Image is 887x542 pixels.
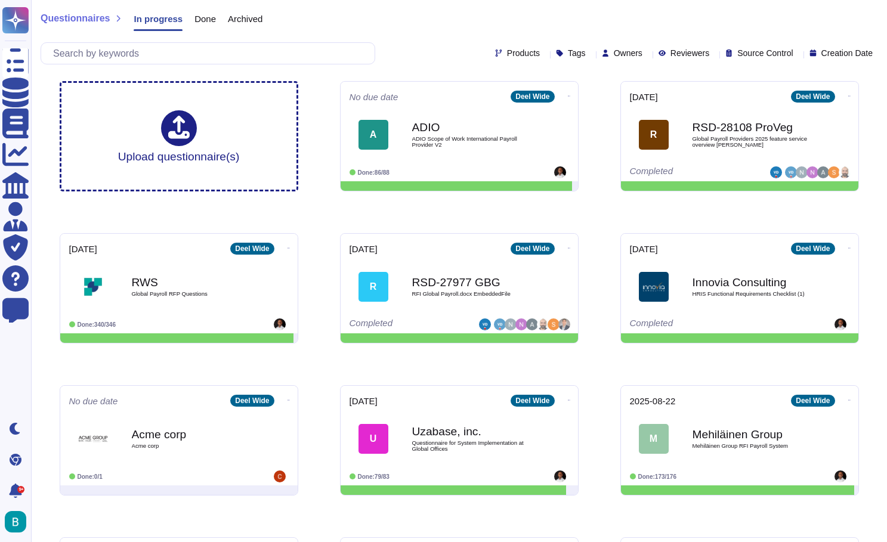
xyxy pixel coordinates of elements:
[630,244,658,253] span: [DATE]
[796,166,808,178] img: user
[350,244,378,253] span: [DATE]
[69,397,118,405] span: No due date
[791,91,835,103] div: Deel Wide
[230,395,274,407] div: Deel Wide
[548,318,560,330] img: user
[693,136,812,147] span: Global Payroll Providers 2025 feature service overview [PERSON_NAME]
[806,166,818,178] img: user
[350,92,398,101] span: No due date
[132,291,251,297] span: Global Payroll RFP Questions
[41,14,110,23] span: Questionnaires
[47,43,375,64] input: Search by keywords
[358,120,388,150] div: A
[350,318,479,330] div: Completed
[2,509,35,535] button: user
[132,429,251,440] b: Acme corp
[693,277,812,288] b: Innovia Consulting
[614,49,642,57] span: Owners
[639,424,669,454] div: M
[537,318,549,330] img: user
[821,49,873,57] span: Creation Date
[412,440,531,451] span: Questionnaire for System Implementation at Global Offices
[358,424,388,454] div: U
[69,244,97,253] span: [DATE]
[630,318,776,330] div: Completed
[412,277,531,288] b: RSD-27977 GBG
[132,277,251,288] b: RWS
[693,291,812,297] span: HRIS Functional Requirements Checklist (1)
[791,395,835,407] div: Deel Wide
[639,120,669,150] div: R
[526,318,538,330] img: user
[118,110,240,162] div: Upload questionnaire(s)
[78,321,116,328] span: Done: 340/346
[839,166,851,178] img: user
[5,511,26,532] img: user
[791,243,835,255] div: Deel Wide
[511,243,554,255] div: Deel Wide
[17,486,24,493] div: 9+
[817,166,829,178] img: user
[511,91,554,103] div: Deel Wide
[479,318,491,330] img: user
[770,166,782,178] img: user
[134,14,183,23] span: In progress
[412,122,531,133] b: ADIO
[358,169,390,176] span: Done: 86/88
[358,473,390,480] span: Done: 79/83
[194,14,216,23] span: Done
[693,443,812,449] span: Mehiläinen Group RFI Payroll System
[568,49,586,57] span: Tags
[693,429,812,440] b: Mehiläinen Group
[78,424,108,454] img: Logo
[639,272,669,302] img: Logo
[511,395,554,407] div: Deel Wide
[494,318,506,330] img: user
[737,49,793,57] span: Source Control
[228,14,262,23] span: Archived
[835,470,846,482] img: user
[274,318,286,330] img: user
[78,272,108,302] img: Logo
[412,426,531,437] b: Uzabase, inc.
[515,318,527,330] img: user
[412,291,531,297] span: RFI Global Payroll.docx EmbeddedFile
[358,272,388,302] div: R
[693,122,812,133] b: RSD-28108 ProVeg
[785,166,797,178] img: user
[505,318,517,330] img: user
[630,397,676,405] span: 2025-08-22
[274,470,286,482] img: user
[412,136,531,147] span: ADIO Scope of Work International Payroll Provider V2
[638,473,677,480] span: Done: 173/176
[78,473,103,480] span: Done: 0/1
[835,318,846,330] img: user
[630,166,770,178] div: Completed
[828,166,840,178] img: user
[670,49,709,57] span: Reviewers
[554,166,566,178] img: user
[230,243,274,255] div: Deel Wide
[554,470,566,482] img: user
[558,318,570,330] img: user
[507,49,540,57] span: Products
[350,397,378,405] span: [DATE]
[630,92,658,101] span: [DATE]
[132,443,251,449] span: Acme corp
